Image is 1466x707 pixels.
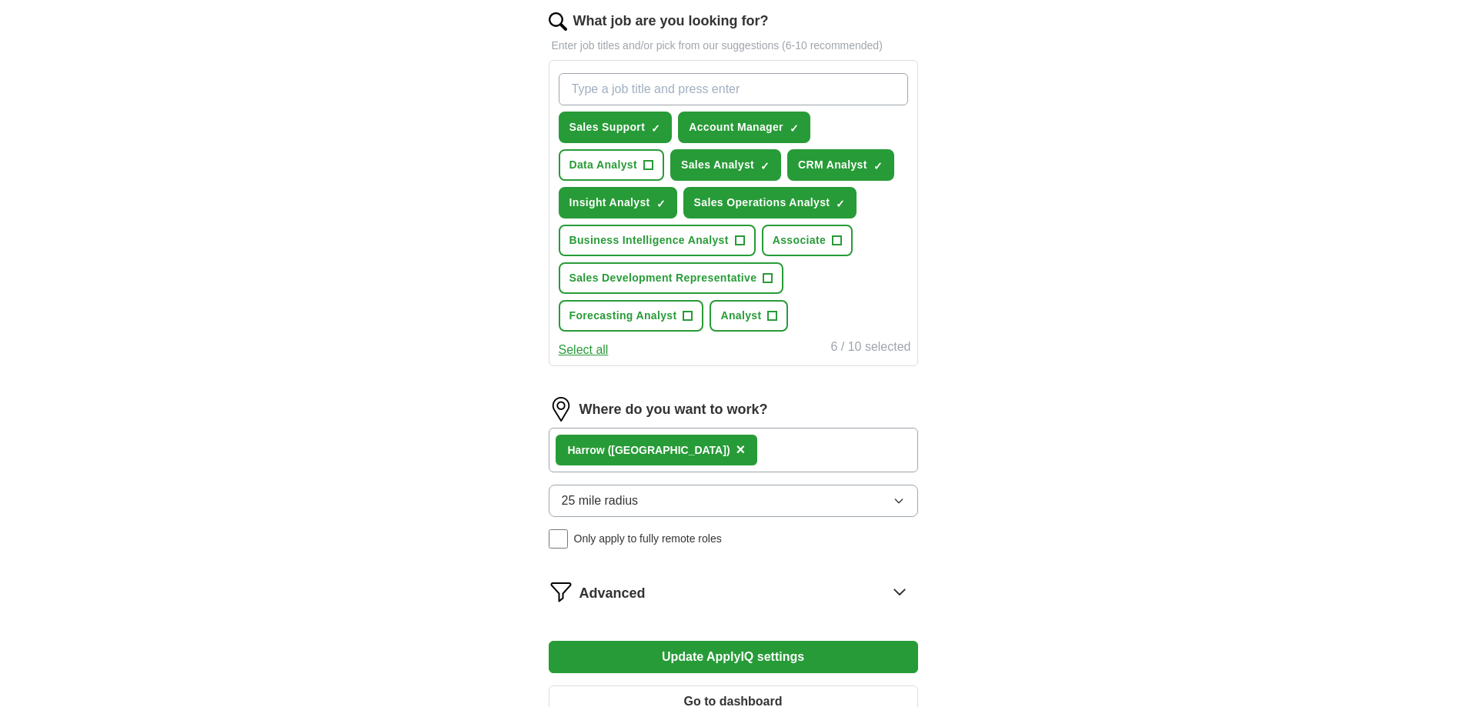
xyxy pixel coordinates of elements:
[873,160,883,172] span: ✓
[569,119,646,135] span: Sales Support
[559,262,784,294] button: Sales Development Representative
[798,157,867,173] span: CRM Analyst
[549,38,918,54] p: Enter job titles and/or pick from our suggestions (6-10 recommended)
[683,187,857,218] button: Sales Operations Analyst✓
[790,122,799,135] span: ✓
[568,444,605,456] strong: Harrow
[762,225,853,256] button: Associate
[579,583,646,604] span: Advanced
[559,112,673,143] button: Sales Support✓
[569,270,757,286] span: Sales Development Representative
[549,485,918,517] button: 25 mile radius
[720,308,761,324] span: Analyst
[559,300,704,332] button: Forecasting Analyst
[681,157,754,173] span: Sales Analyst
[689,119,783,135] span: Account Manager
[574,531,722,547] span: Only apply to fully remote roles
[579,399,768,420] label: Where do you want to work?
[549,12,567,31] img: search.png
[830,338,910,359] div: 6 / 10 selected
[549,579,573,604] img: filter
[559,149,665,181] button: Data Analyst
[736,441,746,458] span: ×
[559,187,677,218] button: Insight Analyst✓
[836,198,845,210] span: ✓
[569,157,638,173] span: Data Analyst
[549,529,568,549] input: Only apply to fully remote roles
[549,397,573,422] img: location.png
[736,439,746,462] button: ×
[559,225,756,256] button: Business Intelligence Analyst
[773,232,826,248] span: Associate
[559,73,908,105] input: Type a job title and press enter
[670,149,781,181] button: Sales Analyst✓
[651,122,660,135] span: ✓
[569,308,677,324] span: Forecasting Analyst
[573,11,769,32] label: What job are you looking for?
[559,341,609,359] button: Select all
[710,300,788,332] button: Analyst
[569,195,650,211] span: Insight Analyst
[787,149,894,181] button: CRM Analyst✓
[678,112,810,143] button: Account Manager✓
[549,641,918,673] button: Update ApplyIQ settings
[694,195,830,211] span: Sales Operations Analyst
[760,160,770,172] span: ✓
[562,492,639,510] span: 25 mile radius
[569,232,729,248] span: Business Intelligence Analyst
[656,198,666,210] span: ✓
[608,444,730,456] span: ([GEOGRAPHIC_DATA])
